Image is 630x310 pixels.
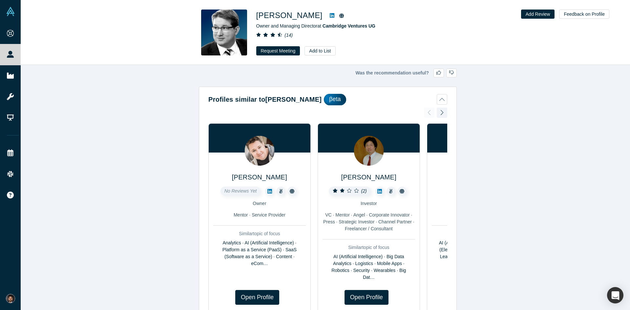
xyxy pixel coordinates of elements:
[199,69,457,77] div: Was the recommendation useful?
[208,94,447,105] button: Profiles similar to[PERSON_NAME]βeta
[253,201,266,206] span: Owner
[432,212,524,218] div: Angel
[232,174,287,181] a: [PERSON_NAME]
[432,239,524,267] div: AI (Artificial Intelligence) · eCommerce (Electronic Commerce) · ML (Machine Learning) · Social N...
[213,239,306,267] div: Analytics · AI (Artificial Intelligence) · Platform as a Service (PaaS) · SaaS (Software as a Ser...
[201,10,247,55] img: Martin Giese's Profile Image
[361,201,377,206] span: Investor
[304,46,335,55] button: Add to List
[323,23,375,29] a: Cambridge Ventures UG
[323,244,415,251] div: Similar topic of focus
[224,188,257,194] span: No Reviews Yet
[354,136,384,166] img: Ning Sung's Profile Image
[341,174,396,181] a: [PERSON_NAME]
[208,94,322,104] h2: Profiles similar to [PERSON_NAME]
[213,212,306,218] div: Mentor · Service Provider
[559,10,609,19] button: Feedback on Profile
[256,46,300,55] button: Request Meeting
[323,253,415,281] div: AI (Artificial Intelligence) · Big Data Analytics · Logistics · Mobile Apps · Robotics · Security...
[324,94,346,105] div: βeta
[521,10,555,19] button: Add Review
[244,136,274,166] img: Rob Bertholf's Profile Image
[213,230,306,237] div: Similar topic of focus
[345,290,388,305] a: Open Profile
[284,32,293,38] i: ( 14 )
[6,7,15,16] img: Alchemist Vault Logo
[256,10,323,21] h1: [PERSON_NAME]
[361,188,367,194] i: ( 2 )
[432,230,524,237] div: Similar topic of focus
[235,290,279,305] a: Open Profile
[6,294,15,303] img: Shine Oovattil's Account
[256,23,375,29] span: Owner and Managing Director at
[323,212,415,232] div: VC · Mentor · Angel · Corporate Innovator · Press · Strategic Investor · Channel Partner · Freela...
